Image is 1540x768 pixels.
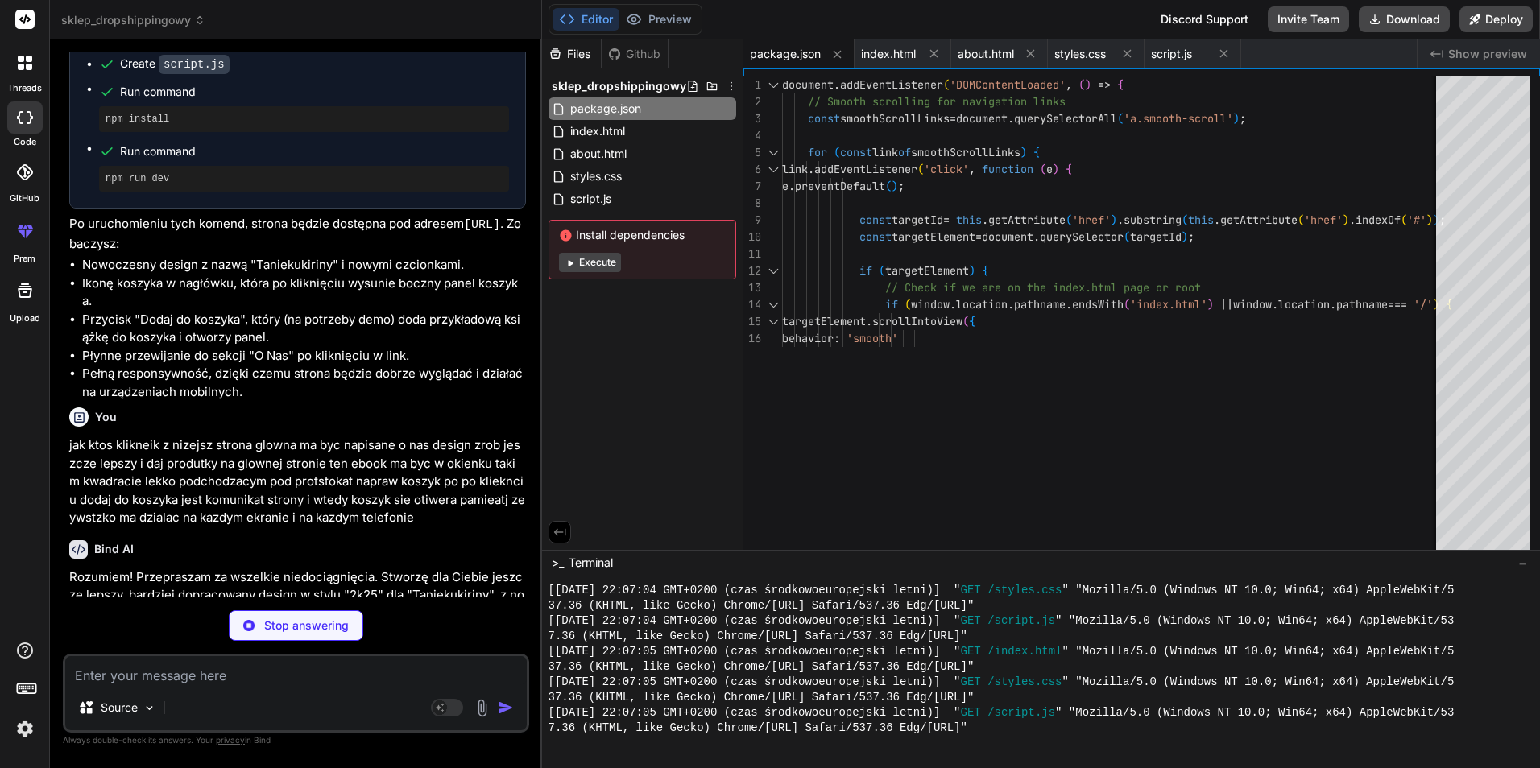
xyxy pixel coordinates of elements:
span: ) [1343,213,1349,227]
span: const [840,145,872,159]
span: === [1388,297,1407,312]
span: ( [834,145,840,159]
span: script.js [1151,46,1192,62]
span: const [859,213,892,227]
span: 'DOMContentLoaded' [950,77,1066,92]
span: 37.36 (KHTML, like Gecko) Chrome/[URL] Safari/537.36 Edg/[URL]" [549,598,975,613]
span: getAttribute [1220,213,1298,227]
span: package.json [569,99,643,118]
span: of [898,145,911,159]
span: ( [1040,162,1046,176]
li: Ikonę koszyka w nagłówku, która po kliknięciu wysunie boczny panel koszyka. [82,275,526,311]
span: privacy [216,735,245,745]
span: " "Mozilla/5.0 (Windows NT 10.0; Win64; x64) AppleWebKit/5 [1062,675,1454,690]
span: endsWith [1072,297,1124,312]
span: ( [1298,213,1304,227]
span: '/' [1414,297,1433,312]
p: jak ktos klikneik z nizejsz strona glowna ma byc napisane o nas design zrob jeszcze lepszy i daj ... [69,436,526,527]
span: 'smooth' [847,331,898,345]
span: if [859,263,872,278]
div: Click to collapse the range. [763,296,784,313]
span: ; [1240,111,1246,126]
span: ( [879,263,885,278]
span: location [1278,297,1330,312]
div: Click to collapse the range. [763,313,784,330]
span: this [1188,213,1214,227]
li: Nowoczesny design z nazwą "Taniekukiriny" i nowymi czcionkami. [82,256,526,275]
span: . [950,297,956,312]
div: 10 [743,229,761,246]
span: // Check if we are on the index.html page or root [885,280,1201,295]
span: styles.css [569,167,623,186]
label: prem [14,252,35,266]
span: script.js [569,189,613,209]
span: smoothScrollLinks [840,111,950,126]
span: window [1233,297,1272,312]
span: { [982,263,988,278]
span: querySelector [1040,229,1124,244]
span: = [975,229,982,244]
span: => [1098,77,1111,92]
span: . [808,162,814,176]
span: pathname [1014,297,1066,312]
span: targetElement [892,229,975,244]
span: about.html [958,46,1014,62]
button: Invite Team [1268,6,1349,32]
span: pathname [1336,297,1388,312]
span: const [859,229,892,244]
span: for [808,145,827,159]
span: const [808,111,840,126]
span: location [956,297,1008,312]
span: . [1117,213,1124,227]
span: || [1220,297,1233,312]
span: ( [1124,297,1130,312]
span: [[DATE] 22:07:05 GMT+0200 (czas środkowoeuropejski letni)] " [549,644,961,659]
img: settings [11,715,39,742]
div: 14 [743,296,761,313]
span: index.html [861,46,916,62]
span: = [943,213,950,227]
div: Click to collapse the range. [763,262,784,279]
span: targetElement [885,263,969,278]
img: icon [498,700,514,716]
div: 5 [743,144,761,161]
span: [[DATE] 22:07:05 GMT+0200 (czas środkowoeuropejski letni)] " [549,705,961,721]
span: [[DATE] 22:07:04 GMT+0200 (czas środkowoeuropejski letni)] " [549,613,961,629]
span: e [782,179,789,193]
p: Stop answering [264,617,349,634]
div: 7 [743,178,761,195]
span: GET [961,644,981,659]
li: Płynne przewijanie do sekcji "O Nas" po kliknięciu w link. [82,347,526,365]
pre: npm install [106,113,503,126]
span: ; [1188,229,1194,244]
span: Run command [120,143,509,159]
span: behavior [782,331,834,345]
span: 'click' [924,162,969,176]
span: [[DATE] 22:07:05 GMT+0200 (czas środkowoeuropejski letni)] " [549,675,961,690]
span: ( [1182,213,1188,227]
span: . [1330,297,1336,312]
span: index.html [569,122,627,141]
span: 7.36 (KHTML, like Gecko) Chrome/[URL] Safari/537.36 Edg/[URL]" [549,721,967,736]
label: GitHub [10,192,39,205]
span: /index.html [987,644,1062,659]
span: '#' [1407,213,1426,227]
span: ( [962,314,969,328]
span: sklep_dropshippingowy [61,12,205,28]
button: Deploy [1459,6,1533,32]
span: . [1214,213,1220,227]
span: Install dependencies [559,227,726,243]
span: ( [943,77,950,92]
span: . [834,77,840,92]
span: styles.css [1054,46,1106,62]
span: , [1066,77,1072,92]
span: ; [898,179,905,193]
div: 1 [743,76,761,93]
span: document [956,111,1008,126]
span: 37.36 (KHTML, like Gecko) Chrome/[URL] Safari/537.36 Edg/[URL]" [549,690,975,705]
span: GET [961,675,981,690]
p: Source [101,700,138,716]
span: . [866,314,872,328]
span: package.json [750,46,821,62]
span: GET [961,583,981,598]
